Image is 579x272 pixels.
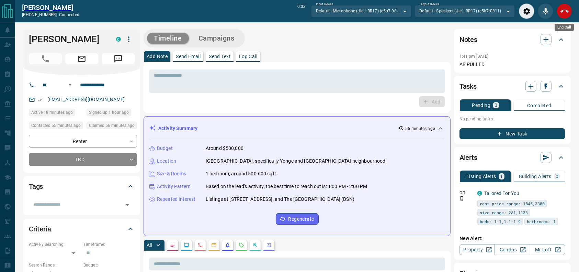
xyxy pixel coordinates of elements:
[252,242,258,248] svg: Opportunities
[459,114,565,124] p: No pending tasks
[170,242,175,248] svg: Notes
[123,200,132,210] button: Open
[206,170,276,177] p: 1 bedroom, around 500-600 sqft
[158,125,197,132] p: Activity Summary
[157,183,191,190] p: Activity Pattern
[459,190,473,196] p: Off
[480,209,528,216] span: size range: 281,1133
[239,54,257,59] p: Log Call
[480,218,521,225] span: beds: 1-1,1.1-1.9
[459,235,565,242] p: New Alert:
[89,109,129,116] span: Signed up 1 hour ago
[83,241,135,248] p: Timeframe:
[87,122,137,131] div: Thu Aug 14 2025
[495,103,497,108] p: 0
[31,122,81,129] span: Contacted 55 minutes ago
[466,174,496,179] p: Listing Alerts
[102,53,135,64] span: Message
[500,174,503,179] p: 1
[495,244,530,255] a: Condos
[29,122,83,131] div: Thu Aug 14 2025
[206,196,354,203] p: Listings at [STREET_ADDRESS], and The [GEOGRAPHIC_DATA] (BSN)
[316,2,333,7] label: Input Device
[147,243,152,248] p: All
[66,81,74,89] button: Open
[22,3,79,12] a: [PERSON_NAME]
[266,242,272,248] svg: Agent Actions
[59,12,79,17] span: connected
[157,170,186,177] p: Size & Rooms
[480,200,545,207] span: rent price range: 1845,3300
[538,3,553,19] div: Mute
[157,157,176,165] p: Location
[556,174,558,179] p: 0
[29,262,80,268] p: Search Range:
[405,126,435,132] p: 56 minutes ago
[472,103,490,108] p: Pending
[557,3,572,19] div: End Call
[459,61,565,68] p: AB PULLED
[29,178,135,195] div: Tags
[459,196,464,201] svg: Push Notification Only
[459,149,565,166] div: Alerts
[420,2,439,7] label: Output Device
[459,78,565,95] div: Tasks
[225,242,230,248] svg: Listing Alerts
[83,262,135,268] p: Budget:
[527,103,552,108] p: Completed
[459,54,489,59] p: 1:41 pm [DATE]
[29,153,137,166] div: TBD
[527,218,556,225] span: bathrooms: 1
[206,157,386,165] p: [GEOGRAPHIC_DATA], specifically Yonge and [GEOGRAPHIC_DATA] neighbourhood
[197,242,203,248] svg: Calls
[297,3,306,19] p: 0:33
[459,128,565,139] button: New Task
[22,12,79,18] p: [PHONE_NUMBER] -
[87,109,137,118] div: Thu Aug 14 2025
[147,33,189,44] button: Timeline
[149,122,445,135] div: Activity Summary56 minutes ago
[29,109,83,118] div: Thu Aug 14 2025
[311,5,411,17] div: Default - Microphone (JieLi BR17) (e5b7:0811)
[459,31,565,48] div: Notes
[239,242,244,248] svg: Requests
[459,152,477,163] h2: Alerts
[38,97,43,102] svg: Email Verified
[157,196,195,203] p: Repeated Interest
[47,97,125,102] a: [EMAIL_ADDRESS][DOMAIN_NAME]
[116,37,121,42] div: condos.ca
[415,5,515,17] div: Default - Speakers (JieLi BR17) (e5b7:0811)
[206,145,243,152] p: Around $500,000
[147,54,168,59] p: Add Note
[157,145,173,152] p: Budget
[519,3,534,19] div: Audio Settings
[29,181,43,192] h2: Tags
[530,244,565,255] a: Mr.Loft
[29,221,135,237] div: Criteria
[29,241,80,248] p: Actively Searching:
[206,183,367,190] p: Based on the lead's activity, the best time to reach out is: 1:00 PM - 2:00 PM
[519,174,552,179] p: Building Alerts
[484,191,519,196] a: Tailored For You
[184,242,189,248] svg: Lead Browsing Activity
[192,33,241,44] button: Campaigns
[209,54,231,59] p: Send Text
[29,135,137,148] div: Renter
[29,224,51,235] h2: Criteria
[459,244,495,255] a: Property
[31,109,73,116] span: Active 18 minutes ago
[89,122,135,129] span: Claimed 56 minutes ago
[459,81,477,92] h2: Tasks
[459,34,477,45] h2: Notes
[211,242,217,248] svg: Emails
[29,34,106,45] h1: [PERSON_NAME]
[65,53,98,64] span: Email
[29,53,62,64] span: Call
[176,54,201,59] p: Send Email
[555,24,574,31] div: End Call
[276,213,319,225] button: Regenerate
[477,191,482,196] div: condos.ca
